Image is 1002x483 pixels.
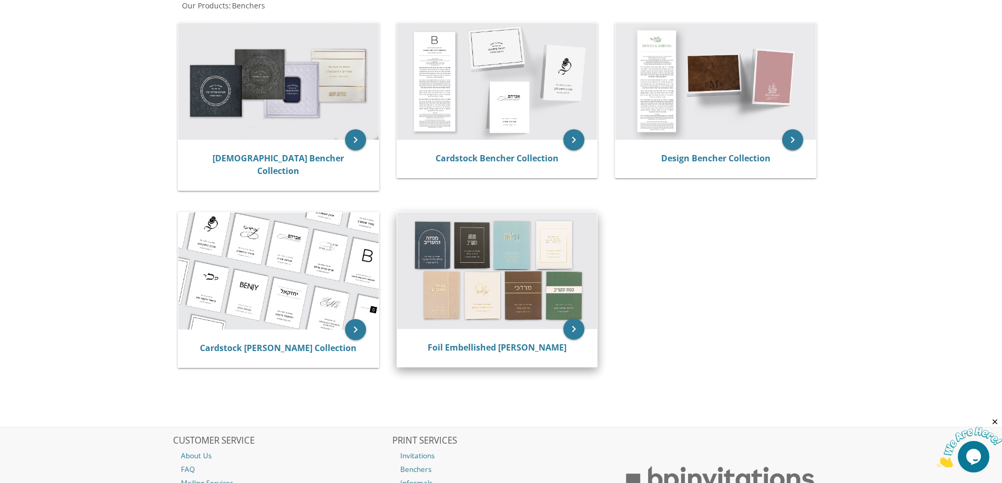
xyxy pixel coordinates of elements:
div: : [173,1,501,11]
a: Cardstock Bencher Collection [436,152,559,164]
a: About Us [173,449,391,463]
a: FAQ [173,463,391,476]
img: Foil Embellished Mincha Maariv [397,212,598,329]
a: [DEMOGRAPHIC_DATA] Bencher Collection [212,152,344,177]
a: keyboard_arrow_right [345,129,366,150]
a: Design Bencher Collection [661,152,771,164]
a: Our Products [181,1,229,11]
img: Design Bencher Collection [615,23,816,140]
h2: PRINT SERVICES [392,436,610,446]
iframe: chat widget [937,417,1002,467]
a: Benchers [231,1,265,11]
a: keyboard_arrow_right [345,319,366,340]
img: Judaica Bencher Collection [178,23,379,140]
a: Benchers [392,463,610,476]
img: Cardstock Mincha Maariv Collection [178,212,379,330]
a: Foil Embellished [PERSON_NAME] [428,342,566,353]
a: Invitations [392,449,610,463]
a: keyboard_arrow_right [563,318,584,340]
img: Cardstock Bencher Collection [397,23,598,140]
a: keyboard_arrow_right [563,129,584,150]
a: keyboard_arrow_right [782,129,803,150]
a: Cardstock [PERSON_NAME] Collection [200,342,357,354]
h2: CUSTOMER SERVICE [173,436,391,446]
span: Benchers [232,1,265,11]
